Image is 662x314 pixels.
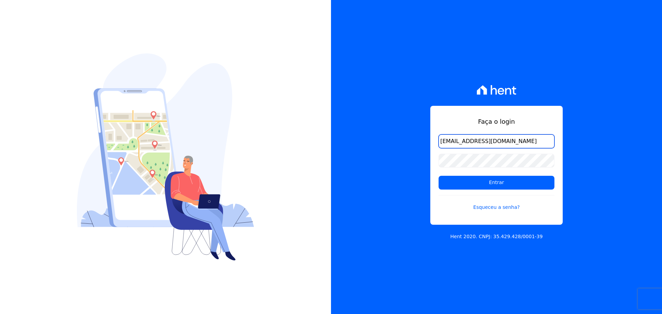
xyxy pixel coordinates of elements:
[77,53,254,261] img: Login
[439,176,554,190] input: Entrar
[439,195,554,211] a: Esqueceu a senha?
[450,233,543,240] p: Hent 2020. CNPJ: 35.429.428/0001-39
[439,134,554,148] input: Email
[439,117,554,126] h1: Faça o login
